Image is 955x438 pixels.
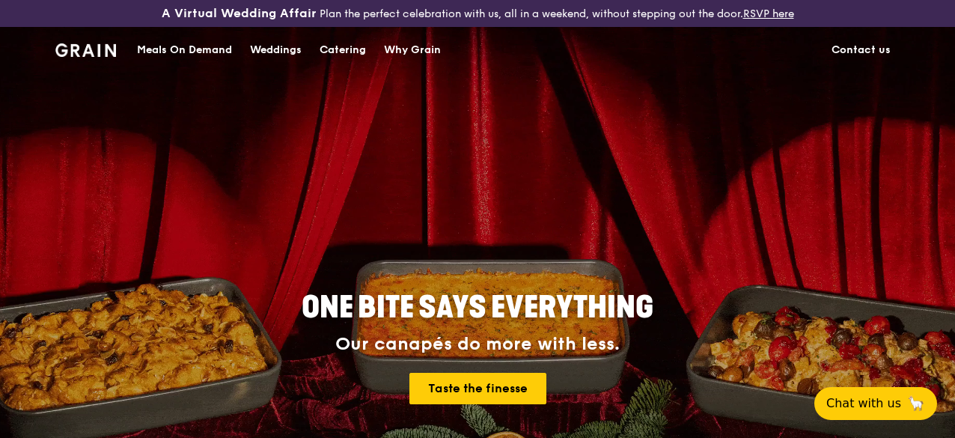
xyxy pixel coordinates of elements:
button: Chat with us🦙 [814,387,937,420]
a: Taste the finesse [409,373,546,404]
div: Why Grain [384,28,441,73]
a: Contact us [823,28,900,73]
span: Chat with us [826,395,901,413]
span: 🦙 [907,395,925,413]
div: Plan the perfect celebration with us, all in a weekend, without stepping out the door. [159,6,796,21]
div: Our canapés do more with less. [208,334,747,355]
div: Catering [320,28,366,73]
a: RSVP here [743,7,794,20]
div: Meals On Demand [137,28,232,73]
h3: A Virtual Wedding Affair [162,6,317,21]
span: ONE BITE SAYS EVERYTHING [302,290,653,326]
div: Weddings [250,28,302,73]
a: Catering [311,28,375,73]
img: Grain [55,43,116,57]
a: Why Grain [375,28,450,73]
a: GrainGrain [55,26,116,71]
a: Weddings [241,28,311,73]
